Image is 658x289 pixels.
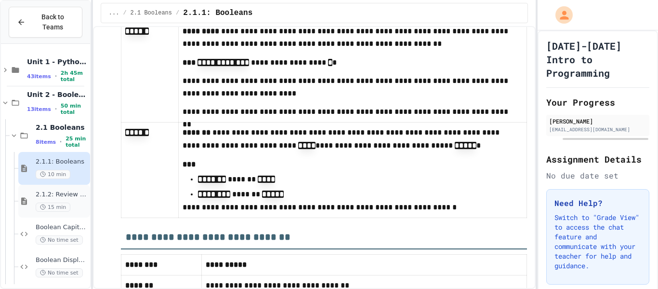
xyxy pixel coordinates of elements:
button: Back to Teams [9,7,82,38]
span: Back to Teams [31,12,74,32]
span: • [60,138,62,146]
span: Boolean Display Board [36,256,88,264]
span: 50 min total [61,103,88,115]
div: [EMAIL_ADDRESS][DOMAIN_NAME] [549,126,646,133]
span: Boolean Capitalizer [36,223,88,232]
div: No due date set [546,170,649,181]
span: • [55,72,57,80]
h2: Your Progress [546,96,649,109]
span: 13 items [27,106,51,112]
span: 15 min [36,203,70,212]
span: 25 min total [66,136,88,148]
span: Unit 1 - Python Basics [27,57,88,66]
span: Unit 2 - Boolean Expressions and If Statements [27,90,88,99]
span: / [123,9,126,17]
span: 2.1.2: Review - Booleans [36,191,88,199]
span: 2.1.1: Booleans [36,158,88,166]
span: 2.1.1: Booleans [183,7,252,19]
span: 8 items [36,139,56,145]
span: ... [109,9,119,17]
h1: [DATE]-[DATE] Intro to Programming [546,39,649,80]
span: 2.1 Booleans [36,123,88,132]
span: 10 min [36,170,70,179]
span: No time set [36,268,83,277]
div: [PERSON_NAME] [549,117,646,125]
div: My Account [545,4,575,26]
span: • [55,105,57,113]
span: 2.1 Booleans [131,9,172,17]
span: 2h 45m total [61,70,88,83]
h3: Need Help? [554,197,641,209]
p: Switch to "Grade View" to access the chat feature and communicate with your teacher for help and ... [554,213,641,271]
h2: Assignment Details [546,152,649,166]
span: 43 items [27,73,51,80]
span: / [176,9,179,17]
span: No time set [36,235,83,245]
